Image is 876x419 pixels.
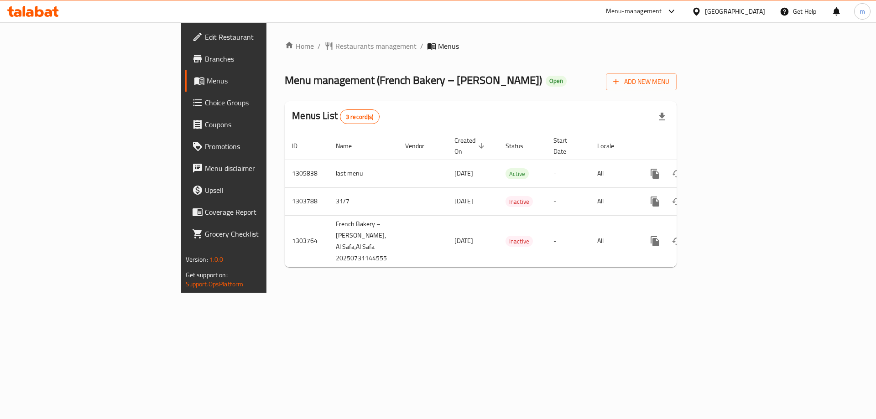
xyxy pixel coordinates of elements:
[336,140,364,151] span: Name
[205,31,320,42] span: Edit Restaurant
[185,223,328,245] a: Grocery Checklist
[506,196,533,207] div: Inactive
[637,132,739,160] th: Actions
[590,215,637,267] td: All
[185,114,328,135] a: Coupons
[454,135,487,157] span: Created On
[606,73,677,90] button: Add New Menu
[546,77,567,85] span: Open
[185,179,328,201] a: Upsell
[546,76,567,87] div: Open
[613,76,669,88] span: Add New Menu
[205,207,320,217] span: Coverage Report
[207,75,320,86] span: Menus
[328,160,398,187] td: last menu
[666,163,688,185] button: Change Status
[185,92,328,114] a: Choice Groups
[185,135,328,157] a: Promotions
[209,253,224,265] span: 1.0.0
[606,6,662,17] div: Menu-management
[644,191,666,212] button: more
[185,201,328,223] a: Coverage Report
[597,140,626,151] span: Locale
[185,48,328,70] a: Branches
[285,132,739,267] table: enhanced table
[644,163,666,185] button: more
[185,157,328,179] a: Menu disclaimer
[454,195,473,207] span: [DATE]
[666,191,688,212] button: Change Status
[340,113,379,121] span: 3 record(s)
[666,230,688,252] button: Change Status
[335,41,417,52] span: Restaurants management
[420,41,423,52] li: /
[185,26,328,48] a: Edit Restaurant
[454,235,473,247] span: [DATE]
[506,197,533,207] span: Inactive
[328,215,398,267] td: French Bakery – [PERSON_NAME], Al Safa,Al Safa 20250731144555
[506,168,529,179] div: Active
[292,140,309,151] span: ID
[405,140,436,151] span: Vendor
[506,169,529,179] span: Active
[205,119,320,130] span: Coupons
[454,167,473,179] span: [DATE]
[553,135,579,157] span: Start Date
[644,230,666,252] button: more
[438,41,459,52] span: Menus
[285,70,542,90] span: Menu management ( French Bakery – [PERSON_NAME] )
[860,6,865,16] span: m
[705,6,765,16] div: [GEOGRAPHIC_DATA]
[205,53,320,64] span: Branches
[205,141,320,152] span: Promotions
[324,41,417,52] a: Restaurants management
[328,187,398,215] td: 31/7
[205,185,320,196] span: Upsell
[205,97,320,108] span: Choice Groups
[590,187,637,215] td: All
[506,236,533,247] span: Inactive
[285,41,677,52] nav: breadcrumb
[340,109,380,124] div: Total records count
[546,160,590,187] td: -
[205,163,320,174] span: Menu disclaimer
[185,70,328,92] a: Menus
[590,160,637,187] td: All
[186,269,228,281] span: Get support on:
[546,187,590,215] td: -
[205,228,320,239] span: Grocery Checklist
[186,278,244,290] a: Support.OpsPlatform
[506,140,535,151] span: Status
[186,253,208,265] span: Version:
[546,215,590,267] td: -
[651,106,673,128] div: Export file
[292,109,379,124] h2: Menus List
